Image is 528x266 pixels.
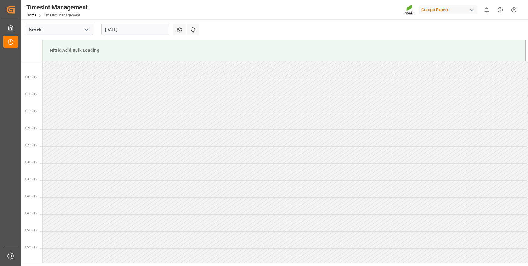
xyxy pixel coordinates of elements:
button: open menu [82,25,91,34]
span: 01:00 Hr [25,92,37,96]
img: Screenshot%202023-09-29%20at%2010.02.21.png_1712312052.png [405,5,415,15]
button: Help Center [493,3,507,17]
span: 03:00 Hr [25,161,37,164]
button: Compo Expert [419,4,480,16]
span: 00:30 Hr [25,75,37,79]
span: 04:00 Hr [25,195,37,198]
span: 05:00 Hr [25,229,37,232]
div: Compo Expert [419,5,477,14]
span: 01:30 Hr [25,109,37,113]
span: 04:30 Hr [25,212,37,215]
div: Timeslot Management [26,3,88,12]
button: show 0 new notifications [480,3,493,17]
input: Type to search/select [26,24,93,35]
div: Nitric Acid Bulk Loading [47,45,520,56]
span: 02:30 Hr [25,143,37,147]
input: DD.MM.YYYY [101,24,169,35]
a: Home [26,13,36,17]
span: 02:00 Hr [25,126,37,130]
span: 03:30 Hr [25,178,37,181]
span: 05:30 Hr [25,246,37,249]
